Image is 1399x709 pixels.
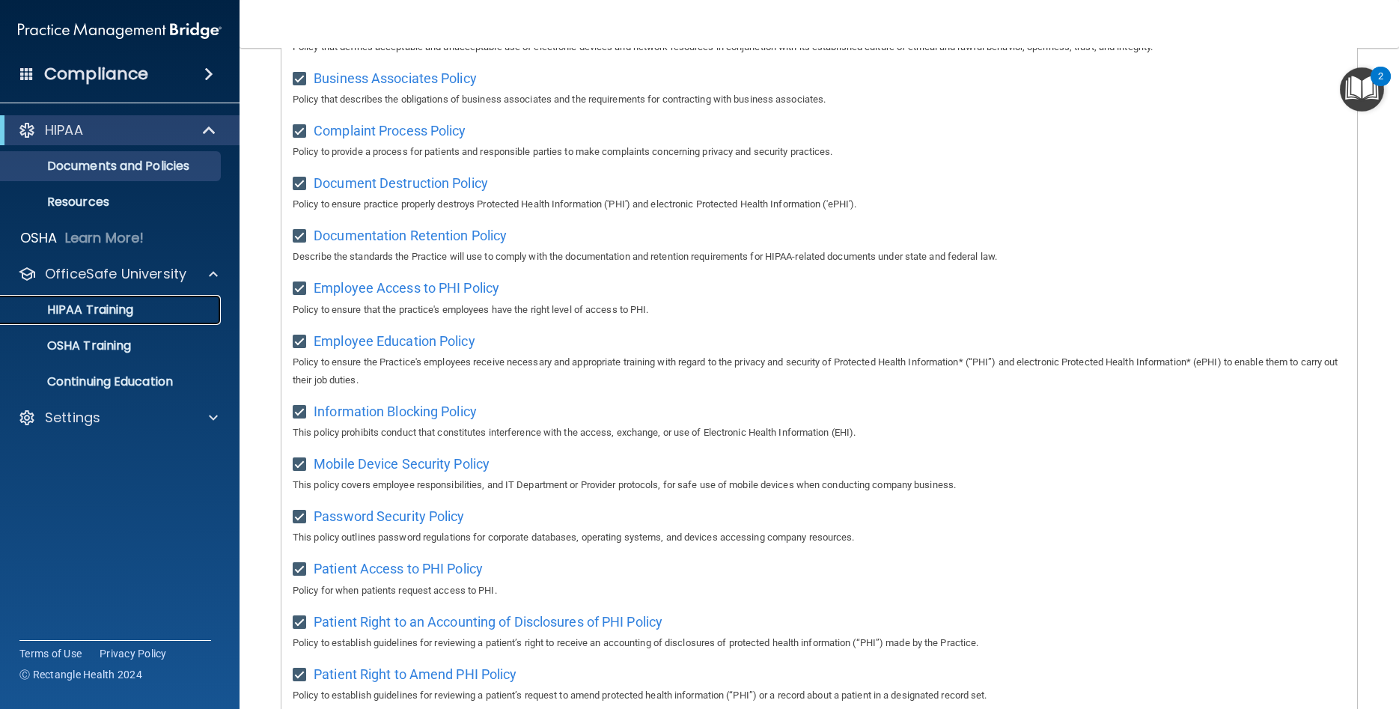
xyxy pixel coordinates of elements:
p: OfficeSafe University [45,265,186,283]
p: Documents and Policies [10,159,214,174]
img: PMB logo [18,16,222,46]
p: Policy to ensure practice properly destroys Protected Health Information ('PHI') and electronic P... [293,195,1346,213]
a: OfficeSafe University [18,265,218,283]
p: Policy to ensure the Practice's employees receive necessary and appropriate training with regard ... [293,353,1346,389]
p: Settings [45,409,100,427]
p: Policy to provide a process for patients and responsible parties to make complaints concerning pr... [293,143,1346,161]
span: Business Associates Policy [314,70,477,86]
span: Ⓒ Rectangle Health 2024 [19,667,142,682]
p: This policy outlines password regulations for corporate databases, operating systems, and devices... [293,529,1346,547]
span: Documentation Retention Policy [314,228,507,243]
span: Employee Access to PHI Policy [314,280,499,296]
div: 2 [1378,76,1383,96]
p: HIPAA [45,121,83,139]
p: Learn More! [65,229,144,247]
p: Policy to establish guidelines for reviewing a patient’s right to receive an accounting of disclo... [293,634,1346,652]
span: Password Security Policy [314,508,464,524]
p: OSHA [20,229,58,247]
p: Policy that describes the obligations of business associates and the requirements for contracting... [293,91,1346,109]
p: OSHA Training [10,338,131,353]
p: This policy covers employee responsibilities, and IT Department or Provider protocols, for safe u... [293,476,1346,494]
iframe: Drift Widget Chat Controller [1324,606,1381,663]
p: Resources [10,195,214,210]
a: Settings [18,409,218,427]
p: Policy to ensure that the practice's employees have the right level of access to PHI. [293,301,1346,319]
span: Patient Access to PHI Policy [314,561,483,576]
span: Complaint Process Policy [314,123,466,139]
p: Policy to establish guidelines for reviewing a patient’s request to amend protected health inform... [293,687,1346,705]
span: Patient Right to an Accounting of Disclosures of PHI Policy [314,614,662,630]
p: HIPAA Training [10,302,133,317]
span: Employee Education Policy [314,333,475,349]
p: Continuing Education [10,374,214,389]
a: Privacy Policy [100,646,167,661]
p: Describe the standards the Practice will use to comply with the documentation and retention requi... [293,248,1346,266]
span: Mobile Device Security Policy [314,456,490,472]
h4: Compliance [44,64,148,85]
span: Information Blocking Policy [314,404,477,419]
a: Terms of Use [19,646,82,661]
p: Policy for when patients request access to PHI. [293,582,1346,600]
a: HIPAA [18,121,217,139]
p: This policy prohibits conduct that constitutes interference with the access, exchange, or use of ... [293,424,1346,442]
span: Patient Right to Amend PHI Policy [314,666,516,682]
button: Open Resource Center, 2 new notifications [1340,67,1384,112]
span: Document Destruction Policy [314,175,488,191]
